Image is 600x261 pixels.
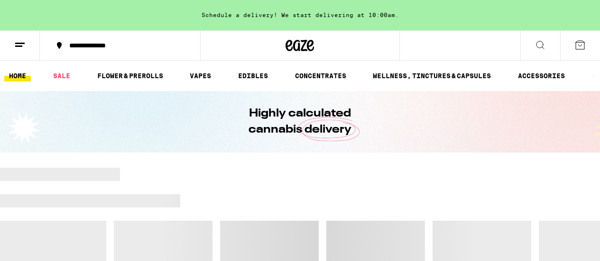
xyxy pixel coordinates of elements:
[185,70,216,81] a: VAPES
[233,70,273,81] a: EDIBLES
[513,70,570,81] a: ACCESSORIES
[48,70,75,81] a: SALE
[4,70,31,81] a: HOME
[222,106,378,138] h1: Highly calculated cannabis delivery
[290,70,351,81] a: CONCENTRATES
[368,70,496,81] a: WELLNESS, TINCTURES & CAPSULES
[92,70,168,81] a: FLOWER & PREROLLS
